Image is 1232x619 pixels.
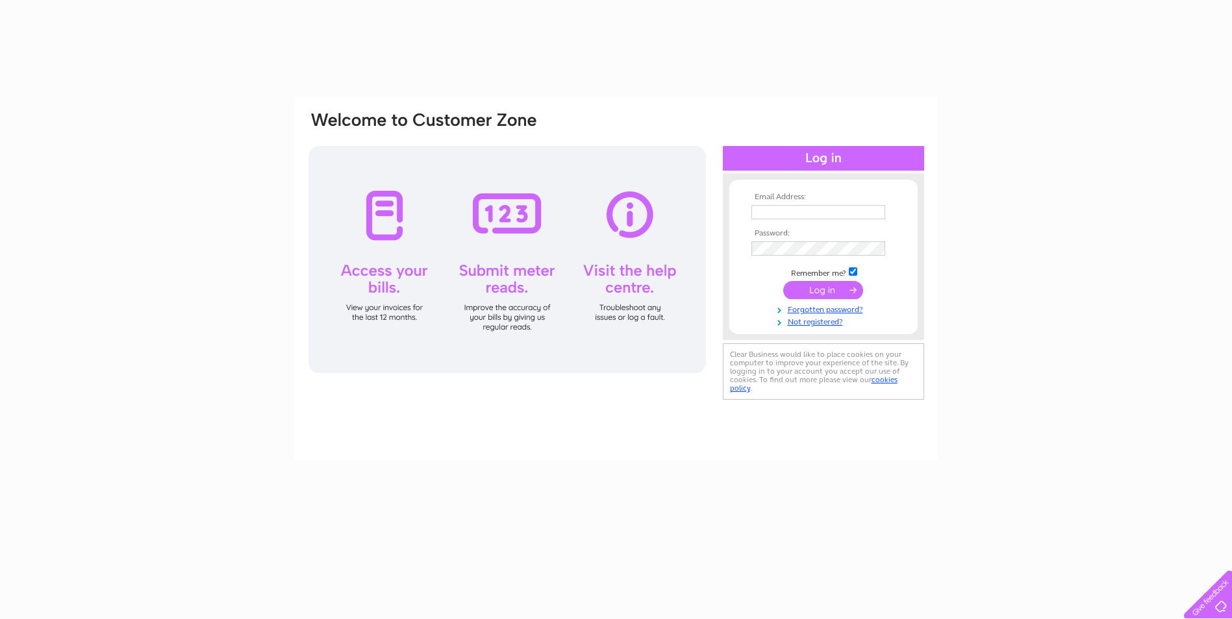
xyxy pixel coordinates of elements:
[748,229,899,238] th: Password:
[748,265,899,278] td: Remember me?
[723,343,924,400] div: Clear Business would like to place cookies on your computer to improve your experience of the sit...
[751,302,899,315] a: Forgotten password?
[783,281,863,299] input: Submit
[730,375,898,393] a: cookies policy
[748,193,899,202] th: Email Address:
[751,315,899,327] a: Not registered?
